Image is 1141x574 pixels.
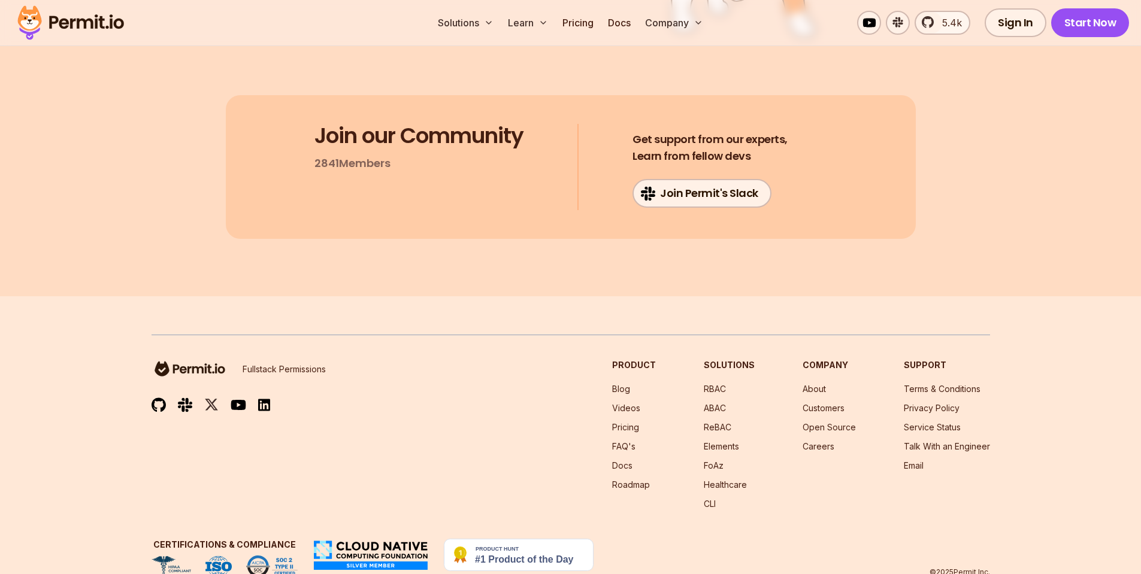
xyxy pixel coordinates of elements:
[704,460,724,470] a: FoAz
[204,397,219,412] img: twitter
[152,397,166,412] img: github
[904,422,961,432] a: Service Status
[704,499,716,509] a: CLI
[433,11,498,35] button: Solutions
[612,441,635,451] a: FAQ's
[915,11,970,35] a: 5.4k
[904,384,980,394] a: Terms & Conditions
[803,384,826,394] a: About
[640,11,708,35] button: Company
[632,179,771,208] a: Join Permit's Slack
[1051,8,1130,37] a: Start Now
[704,403,726,413] a: ABAC
[12,2,129,43] img: Permit logo
[704,479,747,490] a: Healthcare
[904,403,960,413] a: Privacy Policy
[935,16,962,30] span: 5.4k
[612,359,656,371] h3: Product
[178,397,192,413] img: slack
[258,398,270,412] img: linkedin
[243,363,326,375] p: Fullstack Permissions
[612,479,650,490] a: Roadmap
[612,384,630,394] a: Blog
[704,359,755,371] h3: Solutions
[704,384,726,394] a: RBAC
[612,403,640,413] a: Videos
[444,539,594,571] img: Permit.io - Never build permissions again | Product Hunt
[152,539,298,551] h3: Certifications & Compliance
[803,359,856,371] h3: Company
[904,460,924,470] a: Email
[803,441,834,451] a: Careers
[503,11,553,35] button: Learn
[704,441,739,451] a: Elements
[904,441,990,451] a: Talk With an Engineer
[612,460,632,470] a: Docs
[231,398,246,412] img: youtube
[152,359,228,378] img: logo
[803,403,845,413] a: Customers
[603,11,635,35] a: Docs
[612,422,639,432] a: Pricing
[803,422,856,432] a: Open Source
[632,131,788,165] h4: Learn from fellow devs
[904,359,990,371] h3: Support
[314,124,523,148] h3: Join our Community
[632,131,788,148] span: Get support from our experts,
[704,422,731,432] a: ReBAC
[314,155,391,172] p: 2841 Members
[985,8,1046,37] a: Sign In
[558,11,598,35] a: Pricing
